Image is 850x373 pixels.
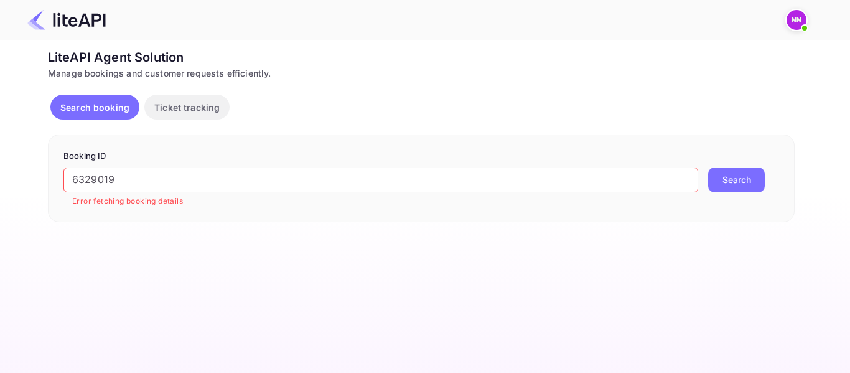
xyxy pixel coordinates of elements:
p: Booking ID [63,150,779,163]
div: LiteAPI Agent Solution [48,48,795,67]
img: LiteAPI Logo [27,10,106,30]
input: Enter Booking ID (e.g., 63782194) [63,168,698,192]
button: Search [708,168,765,192]
p: Search booking [60,101,129,114]
div: Manage bookings and customer requests efficiently. [48,67,795,80]
img: N/A N/A [787,10,806,30]
p: Error fetching booking details [72,195,689,207]
p: Ticket tracking [154,101,220,114]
